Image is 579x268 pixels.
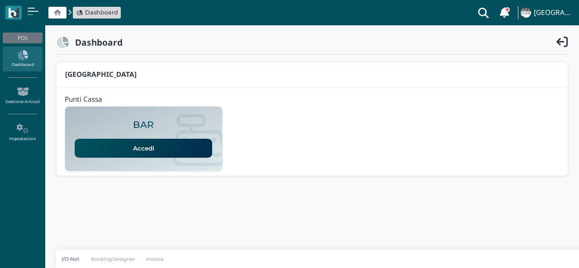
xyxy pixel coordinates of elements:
[3,47,42,71] a: Dashboard
[76,8,118,17] a: Dashboard
[69,38,123,47] h2: Dashboard
[3,33,42,43] div: POS
[133,120,154,130] h2: BAR
[8,8,19,18] img: logo
[85,8,118,17] span: Dashboard
[3,120,42,145] a: Impostazioni
[3,83,42,108] a: Gestione Articoli
[534,9,574,17] h4: [GEOGRAPHIC_DATA]
[65,70,137,79] b: [GEOGRAPHIC_DATA]
[75,139,212,158] a: Accedi
[521,8,531,18] img: ...
[65,96,102,103] h4: Punti Cassa
[515,240,571,260] iframe: Help widget launcher
[519,2,574,24] a: ... [GEOGRAPHIC_DATA]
